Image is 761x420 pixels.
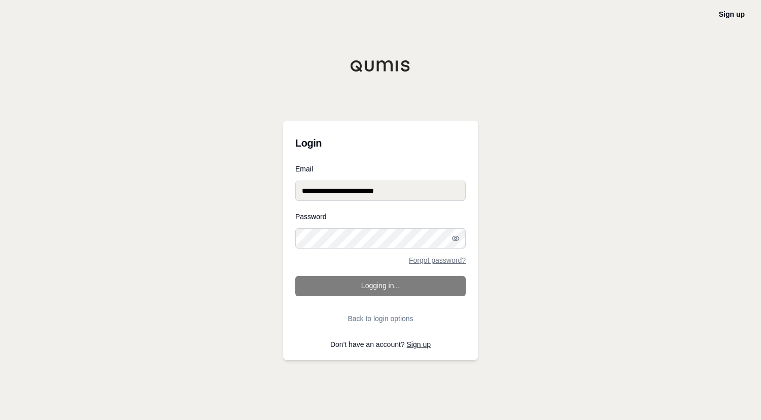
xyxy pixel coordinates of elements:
[295,341,466,348] p: Don't have an account?
[350,60,411,72] img: Qumis
[295,308,466,329] button: Back to login options
[719,10,745,18] a: Sign up
[295,133,466,153] h3: Login
[409,257,466,264] a: Forgot password?
[295,165,466,172] label: Email
[407,340,431,348] a: Sign up
[295,213,466,220] label: Password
